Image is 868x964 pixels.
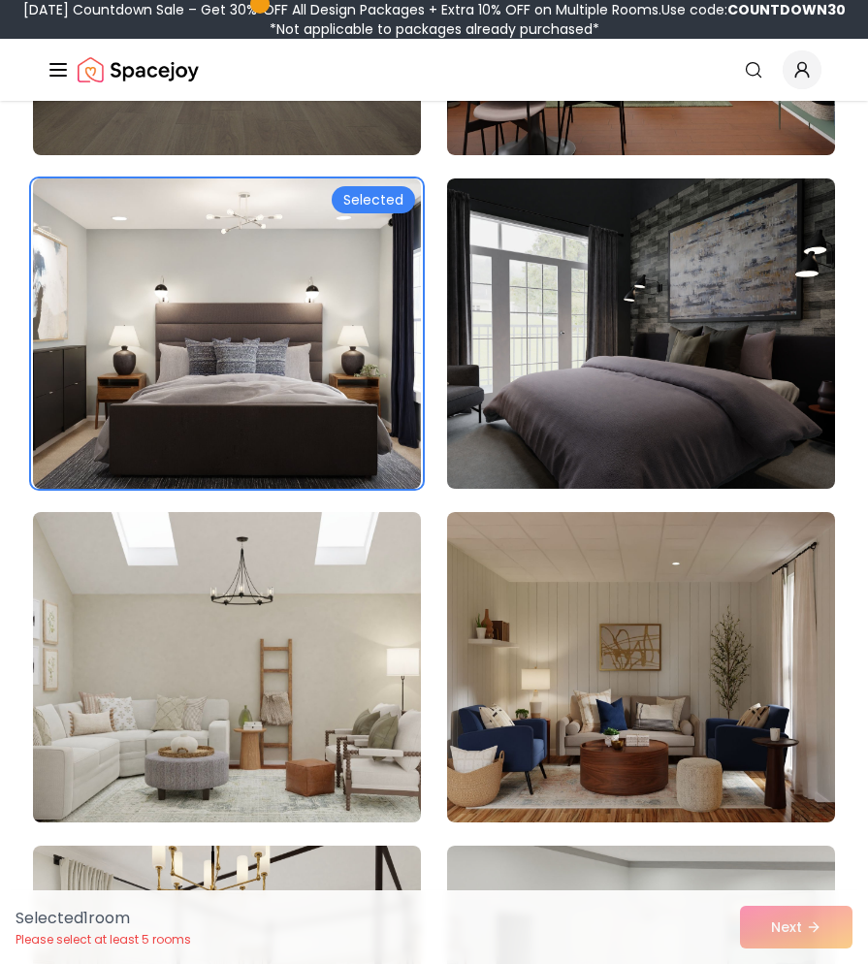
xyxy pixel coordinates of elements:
img: Room room-32 [447,512,835,822]
p: Selected 1 room [16,907,191,930]
p: Please select at least 5 rooms [16,932,191,948]
a: Spacejoy [78,50,199,89]
img: Room room-30 [447,178,835,489]
span: *Not applicable to packages already purchased* [270,19,599,39]
img: Room room-29 [33,178,421,489]
img: Spacejoy Logo [78,50,199,89]
nav: Global [47,39,821,101]
div: Selected [332,186,415,213]
img: Room room-31 [33,512,421,822]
